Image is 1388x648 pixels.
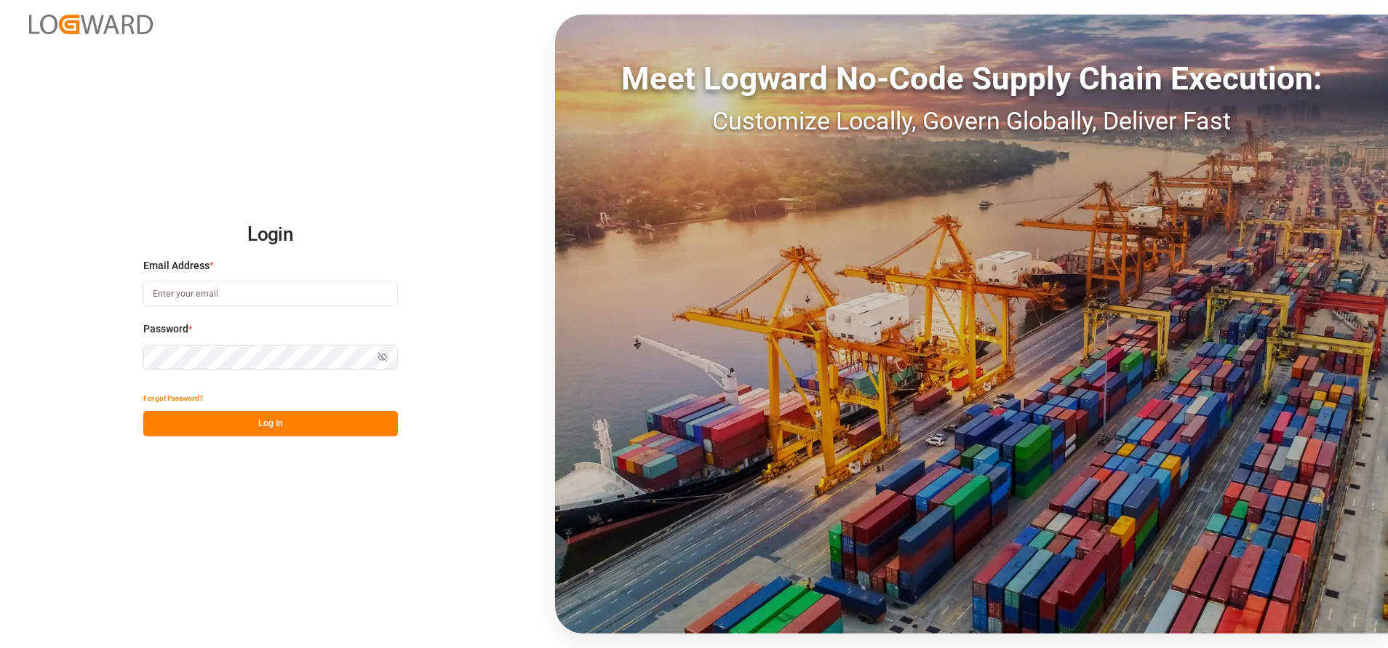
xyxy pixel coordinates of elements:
[555,103,1388,140] div: Customize Locally, Govern Globally, Deliver Fast
[143,385,203,411] button: Forgot Password?
[143,321,188,337] span: Password
[555,55,1388,103] div: Meet Logward No-Code Supply Chain Execution:
[143,212,398,258] h2: Login
[143,411,398,436] button: Log In
[29,15,153,34] img: Logward_new_orange.png
[143,258,210,273] span: Email Address
[143,281,398,306] input: Enter your email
